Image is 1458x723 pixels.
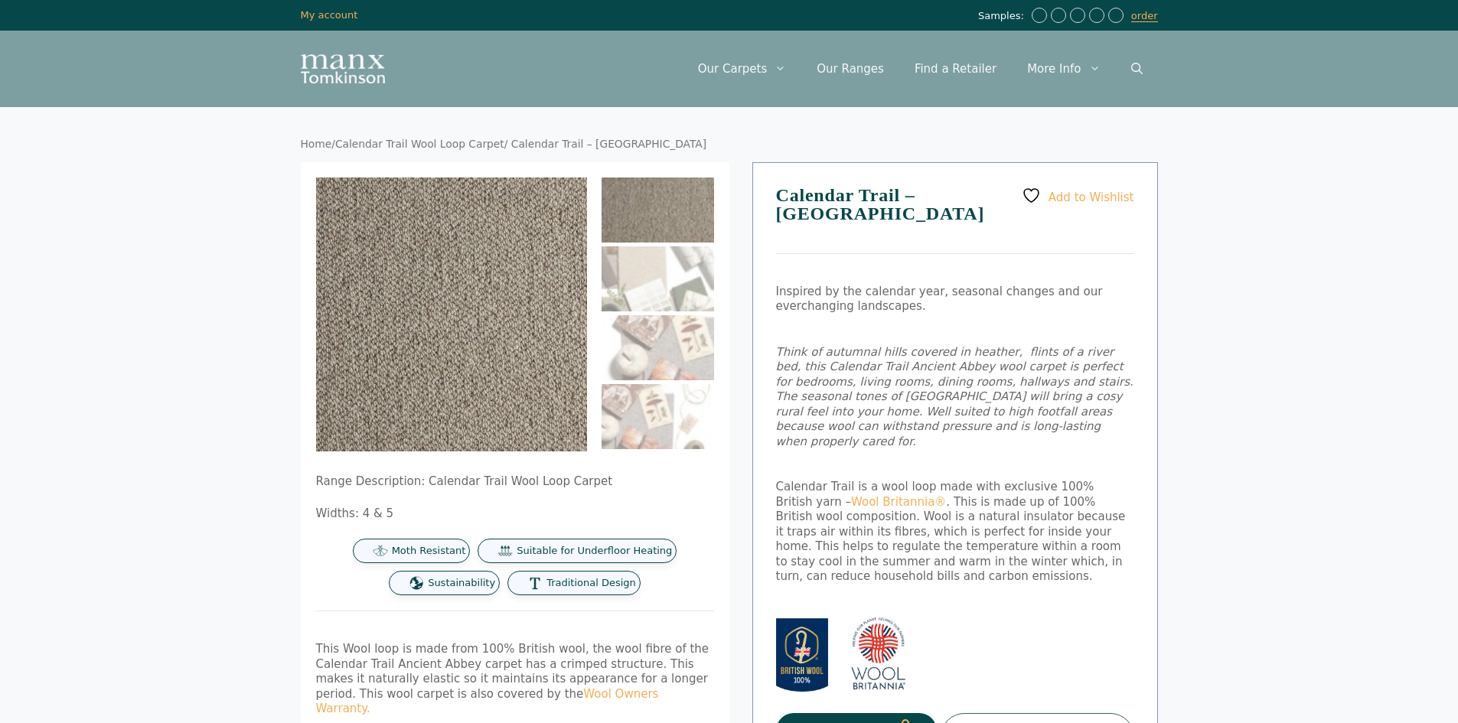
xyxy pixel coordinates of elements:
span: Suitable for Underfloor Heating [517,545,672,558]
a: Calendar Trail Wool Loop Carpet [335,138,504,150]
img: Calendar Trail - Ancient Abbey - Image 2 [602,246,714,311]
p: This Wool loop is made from 100% British wool, the wool fibre of the Calendar Trail Ancient Abbey... [316,642,714,717]
a: Find a Retailer [899,46,1012,92]
em: Think of autumnal hills covered in heather, flints of a river bed, this Calendar Trail Ancient Ab... [776,345,1133,448]
a: Add to Wishlist [1022,186,1133,205]
p: Widths: 4 & 5 [316,506,714,522]
img: Calendar Trail - Ancient Abbey - Image 4 [602,384,714,449]
a: Wool Owners Warranty. [316,687,659,716]
span: Traditional Design [546,577,636,590]
img: Manx Tomkinson [301,54,385,83]
p: Range Description: Calendar Trail Wool Loop Carpet [316,474,714,490]
img: Calendar Trail - Ancient Abbey - Image 3 [602,315,714,380]
span: Samples: [978,10,1028,23]
a: Our Carpets [683,46,802,92]
p: Inspired by the calendar year, seasonal changes and our everchanging landscapes. [776,285,1134,314]
a: My account [301,9,358,21]
a: More Info [1012,46,1115,92]
p: Calendar Trail is a wool loop made with exclusive 100% British yarn – . This is made up of 100% B... [776,480,1134,585]
a: order [1131,10,1158,22]
img: Calendar Trail - Ancient Abbey [316,177,587,451]
a: Wool Britannia® [851,495,946,509]
nav: Primary [683,46,1158,92]
a: Open Search Bar [1116,46,1158,92]
h1: Calendar Trail – [GEOGRAPHIC_DATA] [776,186,1134,254]
span: Add to Wishlist [1049,190,1134,204]
nav: Breadcrumb [301,138,1158,151]
span: Moth Resistant [392,545,466,558]
a: Our Ranges [801,46,899,92]
span: Sustainability [428,577,495,590]
img: Calendar Trail - Ancient Abbey [602,177,714,243]
a: Home [301,138,332,150]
